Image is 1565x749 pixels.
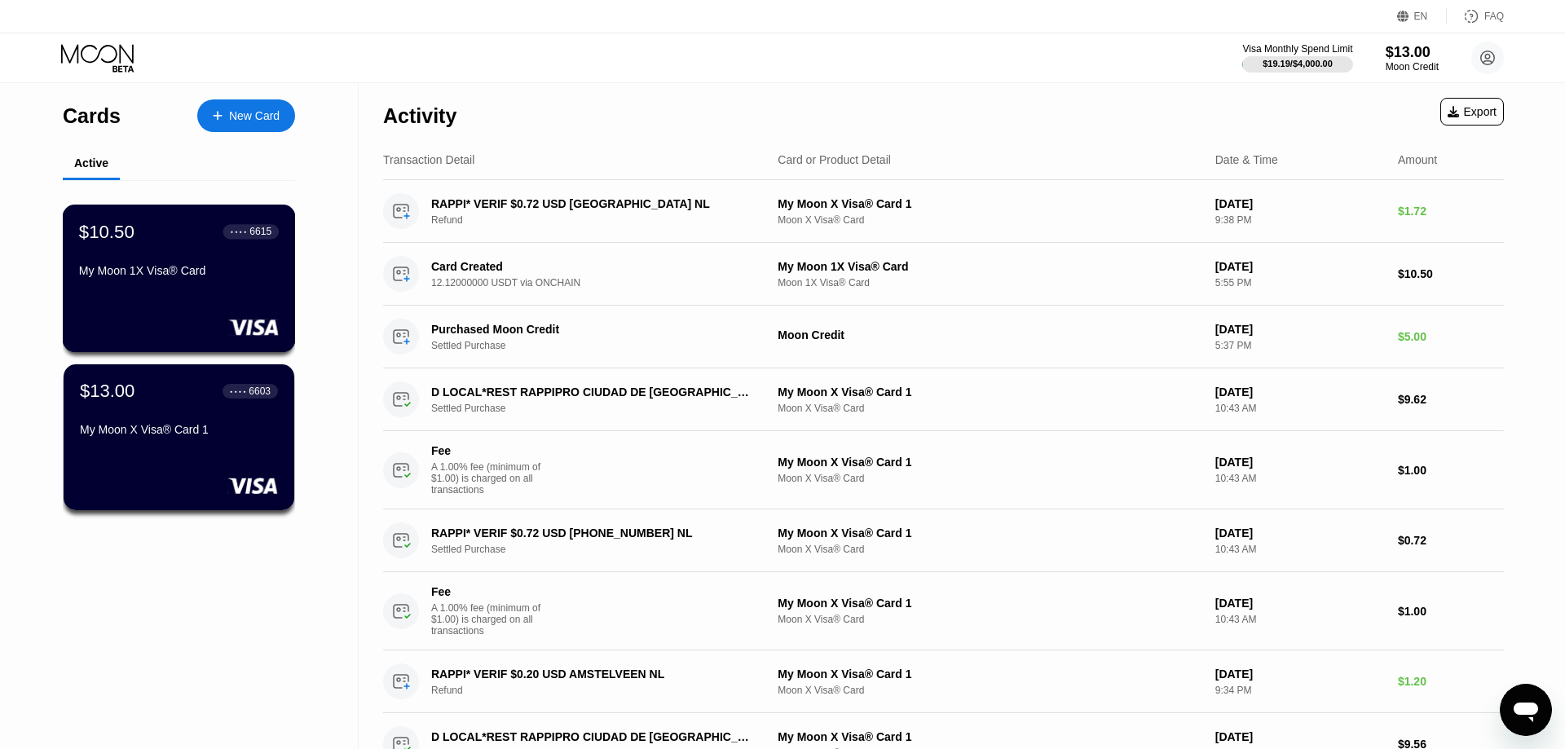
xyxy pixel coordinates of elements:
div: 6615 [249,226,271,237]
div: Moon 1X Visa® Card [778,277,1201,289]
div: FAQ [1484,11,1504,22]
div: [DATE] [1215,323,1385,336]
div: RAPPI* VERIF $0.72 USD [PHONE_NUMBER] NL [431,527,751,540]
div: Refund [431,214,775,226]
div: [DATE] [1215,597,1385,610]
div: Settled Purchase [431,403,775,414]
div: RAPPI* VERIF $0.72 USD [GEOGRAPHIC_DATA] NLRefundMy Moon X Visa® Card 1Moon X Visa® Card[DATE]9:3... [383,180,1504,243]
div: My Moon X Visa® Card 1 [778,597,1201,610]
div: My Moon X Visa® Card 1 [778,730,1201,743]
div: RAPPI* VERIF $0.72 USD [PHONE_NUMBER] NLSettled PurchaseMy Moon X Visa® Card 1Moon X Visa® Card[D... [383,509,1504,572]
div: Export [1440,98,1504,126]
div: Moon X Visa® Card [778,544,1201,555]
div: $9.62 [1398,393,1504,406]
div: A 1.00% fee (minimum of $1.00) is charged on all transactions [431,461,553,496]
div: $13.00● ● ● ●6603My Moon X Visa® Card 1 [64,364,294,510]
div: RAPPI* VERIF $0.20 USD AMSTELVEEN NLRefundMy Moon X Visa® Card 1Moon X Visa® Card[DATE]9:34 PM$1.20 [383,650,1504,713]
div: 10:43 AM [1215,614,1385,625]
div: Card or Product Detail [778,153,891,166]
div: Transaction Detail [383,153,474,166]
div: [DATE] [1215,527,1385,540]
div: $1.20 [1398,675,1504,688]
div: D LOCAL*REST RAPPIPRO CIUDAD DE [GEOGRAPHIC_DATA] [431,730,751,743]
div: Date & Time [1215,153,1278,166]
div: FeeA 1.00% fee (minimum of $1.00) is charged on all transactionsMy Moon X Visa® Card 1Moon X Visa... [383,572,1504,650]
div: 5:55 PM [1215,277,1385,289]
div: Moon X Visa® Card [778,614,1201,625]
div: EN [1414,11,1428,22]
div: 9:34 PM [1215,685,1385,696]
div: 10:43 AM [1215,544,1385,555]
div: $10.50● ● ● ●6615My Moon 1X Visa® Card [64,205,294,351]
div: New Card [229,109,280,123]
div: Activity [383,104,456,128]
div: 10:43 AM [1215,403,1385,414]
div: EN [1397,8,1447,24]
div: Moon X Visa® Card [778,403,1201,414]
div: Purchased Moon Credit [431,323,751,336]
iframe: Button to launch messaging window [1500,684,1552,736]
div: Moon X Visa® Card [778,214,1201,226]
div: My Moon X Visa® Card 1 [778,667,1201,681]
div: Purchased Moon CreditSettled PurchaseMoon Credit[DATE]5:37 PM$5.00 [383,306,1504,368]
div: Fee [431,444,545,457]
div: My Moon X Visa® Card 1 [778,456,1201,469]
div: Moon X Visa® Card [778,685,1201,696]
div: $13.00 [1386,44,1439,61]
div: [DATE] [1215,197,1385,210]
div: My Moon 1X Visa® Card [778,260,1201,273]
div: Export [1448,105,1497,118]
div: FeeA 1.00% fee (minimum of $1.00) is charged on all transactionsMy Moon X Visa® Card 1Moon X Visa... [383,431,1504,509]
div: Visa Monthly Spend Limit [1242,43,1352,55]
div: [DATE] [1215,667,1385,681]
div: Card Created [431,260,751,273]
div: D LOCAL*REST RAPPIPRO CIUDAD DE [GEOGRAPHIC_DATA]Settled PurchaseMy Moon X Visa® Card 1Moon X Vis... [383,368,1504,431]
div: 9:38 PM [1215,214,1385,226]
div: $1.00 [1398,464,1504,477]
div: $0.72 [1398,534,1504,547]
div: $13.00Moon Credit [1386,44,1439,73]
div: Moon Credit [1386,61,1439,73]
div: Amount [1398,153,1437,166]
div: $1.72 [1398,205,1504,218]
div: 10:43 AM [1215,473,1385,484]
div: RAPPI* VERIF $0.20 USD AMSTELVEEN NL [431,667,751,681]
div: My Moon X Visa® Card 1 [80,423,278,436]
div: 6603 [249,386,271,397]
div: New Card [197,99,295,132]
div: $10.50 [1398,267,1504,280]
div: Moon X Visa® Card [778,473,1201,484]
div: Fee [431,585,545,598]
div: FAQ [1447,8,1504,24]
div: [DATE] [1215,260,1385,273]
div: ● ● ● ● [230,389,246,394]
div: Refund [431,685,775,696]
div: RAPPI* VERIF $0.72 USD [GEOGRAPHIC_DATA] NL [431,197,751,210]
div: 12.12000000 USDT via ONCHAIN [431,277,775,289]
div: My Moon X Visa® Card 1 [778,386,1201,399]
div: My Moon 1X Visa® Card [79,264,279,277]
div: $19.19 / $4,000.00 [1263,59,1333,68]
div: [DATE] [1215,730,1385,743]
div: $13.00 [80,381,134,402]
div: Card Created12.12000000 USDT via ONCHAINMy Moon 1X Visa® CardMoon 1X Visa® Card[DATE]5:55 PM$10.50 [383,243,1504,306]
div: Active [74,156,108,170]
div: Moon Credit [778,328,1201,341]
div: $1.00 [1398,605,1504,618]
div: My Moon X Visa® Card 1 [778,527,1201,540]
div: 5:37 PM [1215,340,1385,351]
div: ● ● ● ● [231,229,247,234]
div: A 1.00% fee (minimum of $1.00) is charged on all transactions [431,602,553,637]
div: Settled Purchase [431,544,775,555]
div: Cards [63,104,121,128]
div: [DATE] [1215,456,1385,469]
div: [DATE] [1215,386,1385,399]
div: Visa Monthly Spend Limit$19.19/$4,000.00 [1242,43,1352,73]
div: Settled Purchase [431,340,775,351]
div: D LOCAL*REST RAPPIPRO CIUDAD DE [GEOGRAPHIC_DATA] [431,386,751,399]
div: My Moon X Visa® Card 1 [778,197,1201,210]
div: $5.00 [1398,330,1504,343]
div: $10.50 [79,221,134,242]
